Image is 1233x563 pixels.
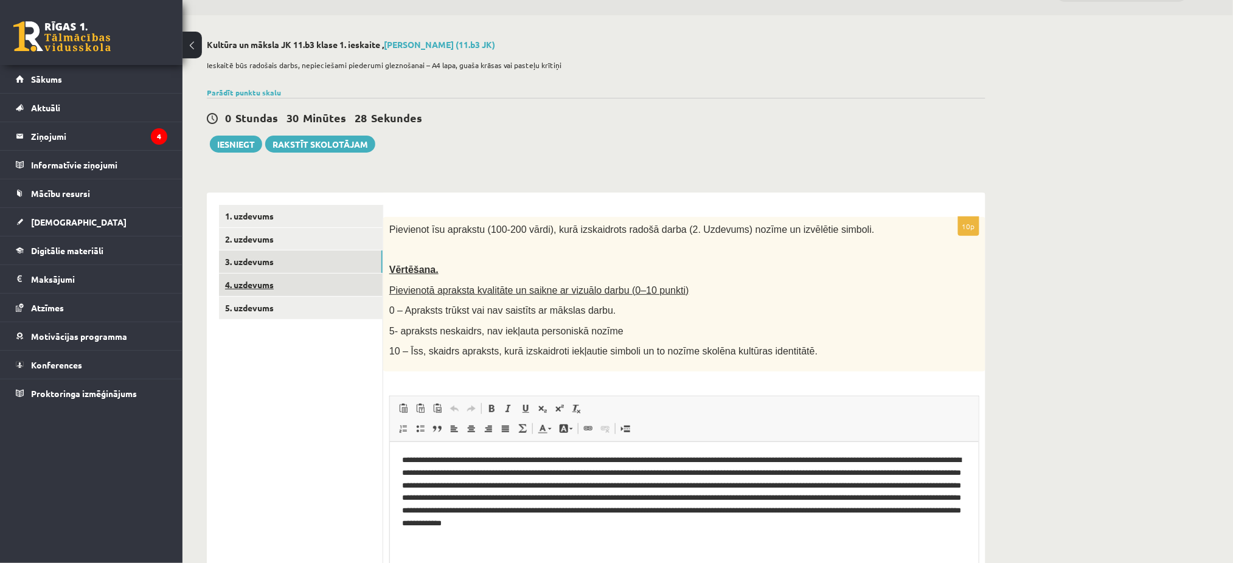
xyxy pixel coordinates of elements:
[31,245,103,256] span: Digitālie materiāli
[16,151,167,179] a: Informatīvie ziņojumi
[389,224,875,235] span: Pievienot īsu aprakstu (100-200 vārdi), kurā izskaidrots radošā darba (2. Uzdevums) nozīme un izv...
[500,401,517,416] a: Italic (Ctrl+I)
[429,421,446,437] a: Block Quote
[389,285,689,295] span: Pievienotā apraksta kvalitāte un saikne ar vizuālo darbu (0–10 punkti)
[31,331,127,342] span: Motivācijas programma
[497,421,514,437] a: Justify
[13,21,111,52] a: Rīgas 1. Tālmācības vidusskola
[31,388,137,399] span: Proktoringa izmēģinājums
[395,401,412,416] a: Paste (Ctrl+V)
[16,322,167,350] a: Motivācijas programma
[483,401,500,416] a: Bold (Ctrl+B)
[389,264,439,275] span: Vērtēšana.
[389,305,616,316] span: 0 – Apraksts trūkst vai nav saistīts ar mākslas darbu.
[16,237,167,264] a: Digitālie materiāli
[463,401,480,416] a: Redo (Ctrl+Y)
[207,60,979,71] p: Ieskaitē būs radošais darbs, nepieciešami piederumi gleznošanai – A4 lapa, guaša krāsas vai paste...
[31,151,167,179] legend: Informatīvie ziņojumi
[534,401,551,416] a: Subscript
[568,401,585,416] a: Remove Format
[371,111,422,125] span: Sekundes
[31,265,167,293] legend: Maksājumi
[31,122,167,150] legend: Ziņojumi
[395,421,412,437] a: Insert/Remove Numbered List
[219,297,383,319] a: 5. uzdevums
[31,102,60,113] span: Aktuāli
[151,128,167,145] i: 4
[225,111,231,125] span: 0
[31,359,82,370] span: Konferences
[412,401,429,416] a: Paste as plain text (Ctrl+Shift+V)
[287,111,299,125] span: 30
[355,111,367,125] span: 28
[16,265,167,293] a: Maksājumi
[31,188,90,199] span: Mācību resursi
[16,294,167,322] a: Atzīmes
[265,136,375,153] a: Rakstīt skolotājam
[219,250,383,273] a: 3. uzdevums
[219,205,383,227] a: 1. uzdevums
[31,74,62,85] span: Sākums
[31,216,127,227] span: [DEMOGRAPHIC_DATA]
[446,401,463,416] a: Undo (Ctrl+Z)
[412,421,429,437] a: Insert/Remove Bulleted List
[16,208,167,236] a: [DEMOGRAPHIC_DATA]
[16,122,167,150] a: Ziņojumi4
[446,421,463,437] a: Align Left
[555,421,577,437] a: Background Color
[517,401,534,416] a: Underline (Ctrl+U)
[219,274,383,296] a: 4. uzdevums
[16,65,167,93] a: Sākums
[384,39,495,50] a: [PERSON_NAME] (11.b3 JK)
[16,94,167,122] a: Aktuāli
[210,136,262,153] button: Iesniegt
[235,111,278,125] span: Stundas
[617,421,634,437] a: Insert Page Break for Printing
[303,111,346,125] span: Minūtes
[207,88,281,97] a: Parādīt punktu skalu
[514,421,531,437] a: Math
[219,228,383,250] a: 2. uzdevums
[207,40,985,50] h2: Kultūra un māksla JK 11.b3 klase 1. ieskaite ,
[31,302,64,313] span: Atzīmes
[16,351,167,379] a: Konferences
[480,421,497,437] a: Align Right
[463,421,480,437] a: Center
[580,421,597,437] a: Link (Ctrl+K)
[958,216,979,236] p: 10p
[16,379,167,407] a: Proktoringa izmēģinājums
[534,421,555,437] a: Text Color
[429,401,446,416] a: Paste from Word
[389,346,818,356] span: 10 – Īss, skaidrs apraksts, kurā izskaidroti iekļautie simboli un to nozīme skolēna kultūras iden...
[551,401,568,416] a: Superscript
[389,326,623,336] span: 5- apraksts neskaidrs, nav iekļauta personiskā nozīme
[16,179,167,207] a: Mācību resursi
[597,421,614,437] a: Unlink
